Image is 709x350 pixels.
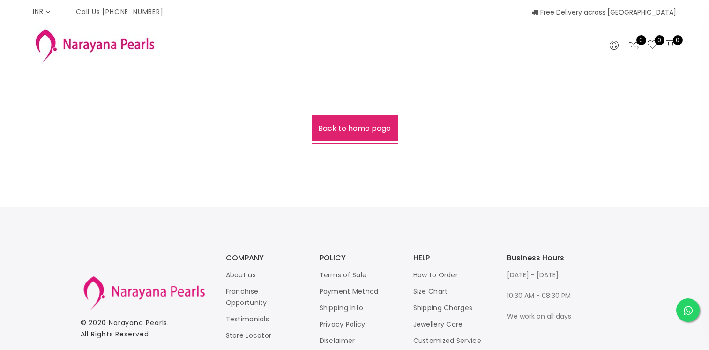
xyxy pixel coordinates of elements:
[636,35,646,45] span: 0
[413,287,448,296] a: Size Chart
[413,336,481,345] a: Customized Service
[507,290,582,301] p: 10:30 AM - 08:30 PM
[320,336,355,345] a: Disclaimer
[76,8,164,15] p: Call Us [PHONE_NUMBER]
[507,254,582,262] h3: Business Hours
[673,35,683,45] span: 0
[312,115,398,141] a: Back to home page
[320,287,379,296] a: Payment Method
[320,320,366,329] a: Privacy Policy
[507,269,582,281] p: [DATE] - [DATE]
[413,254,488,262] h3: HELP
[507,311,582,322] p: We work on all days
[81,317,207,340] p: © 2020 . All Rights Reserved
[226,331,272,340] a: Store Locator
[647,39,658,52] a: 0
[226,270,256,280] a: About us
[413,270,458,280] a: How to Order
[226,314,269,324] a: Testimonials
[109,318,168,327] a: Narayana Pearls
[320,270,367,280] a: Terms of Sale
[532,8,676,17] span: Free Delivery across [GEOGRAPHIC_DATA]
[655,35,664,45] span: 0
[226,287,267,307] a: Franchise Opportunity
[665,39,676,52] button: 0
[413,320,463,329] a: Jewellery Care
[320,254,395,262] h3: POLICY
[628,39,640,52] a: 0
[320,303,364,312] a: Shipping Info
[226,254,301,262] h3: COMPANY
[413,303,473,312] a: Shipping Charges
